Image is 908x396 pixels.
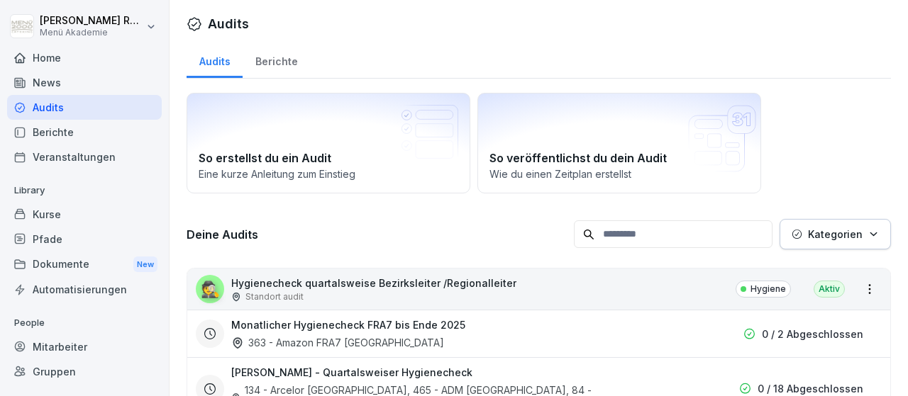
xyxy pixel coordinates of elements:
p: Hygienecheck quartalsweise Bezirksleiter /Regionalleiter [231,276,516,290]
a: Berichte [243,42,310,78]
p: [PERSON_NAME] Rolink [40,15,143,27]
a: Pfade [7,227,162,251]
p: People [7,312,162,334]
p: 0 / 18 Abgeschlossen [758,381,863,396]
a: Kurse [7,202,162,227]
h3: [PERSON_NAME] - Quartalsweiser Hygienecheck [231,365,472,380]
p: Standort audit [245,290,304,303]
p: Eine kurze Anleitung zum Einstieg [199,166,458,181]
h3: Deine Audits [187,227,567,242]
div: 🕵️ [196,275,224,303]
div: New [133,256,157,273]
a: Automatisierungen [7,277,162,302]
p: Kategorien [808,227,863,242]
a: So erstellst du ein AuditEine kurze Anleitung zum Einstieg [187,93,470,193]
p: Wie du einen Zeitplan erstellst [489,166,749,181]
a: So veröffentlichst du dein AuditWie du einen Zeitplan erstellst [477,93,761,193]
a: Veranstaltungen [7,145,162,169]
a: Gruppen [7,359,162,384]
div: Dokumente [7,251,162,278]
a: DokumenteNew [7,251,162,278]
h3: Monatlicher Hygienecheck FRA7 bis Ende 2025 [231,317,465,332]
h1: Audits [208,14,249,33]
a: Home [7,45,162,70]
h2: So erstellst du ein Audit [199,149,458,166]
div: 363 - Amazon FRA7 [GEOGRAPHIC_DATA] [231,335,444,350]
a: Berichte [7,120,162,145]
a: Mitarbeiter [7,334,162,359]
div: Aktiv [814,281,845,298]
p: Hygiene [751,283,786,295]
a: News [7,70,162,95]
a: Audits [187,42,243,78]
a: Audits [7,95,162,120]
p: Library [7,179,162,202]
p: Menü Akademie [40,28,143,38]
button: Kategorien [780,219,891,249]
p: 0 / 2 Abgeschlossen [762,327,863,341]
h2: So veröffentlichst du dein Audit [489,149,749,166]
